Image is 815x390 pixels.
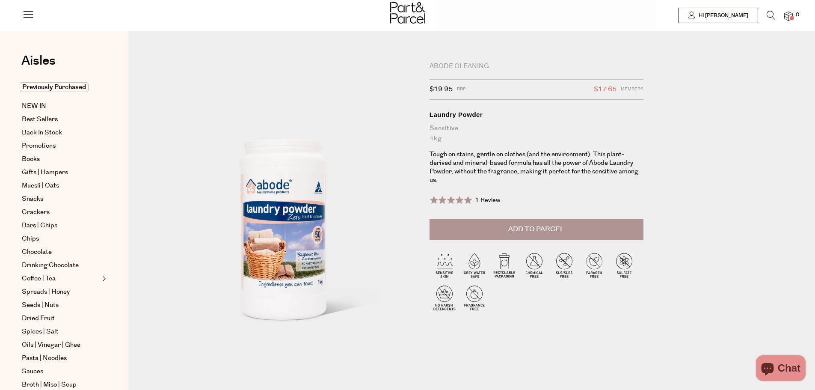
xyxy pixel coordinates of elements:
span: Chips [22,234,39,244]
span: Bars | Chips [22,220,57,231]
a: Dried Fruit [22,313,100,324]
a: Chocolate [22,247,100,257]
span: Best Sellers [22,114,58,125]
span: Oils | Vinegar | Ghee [22,340,80,350]
a: Promotions [22,141,100,151]
span: Coffee | Tea [22,274,56,284]
a: Broth | Miso | Soup [22,380,100,390]
span: Snacks [22,194,43,204]
span: Previously Purchased [20,82,89,92]
a: Aisles [21,54,56,76]
div: Sensitive 1kg [430,123,643,144]
span: Spreads | Honey [22,287,70,297]
span: $19.95 [430,84,453,95]
p: Tough on stains, gentle on clothes (and the environment). This plant-derived and mineral-based fo... [430,150,643,185]
a: Gifts | Hampers [22,167,100,178]
a: NEW IN [22,101,100,111]
button: Add to Parcel [430,219,643,240]
span: Dried Fruit [22,313,55,324]
a: Hi [PERSON_NAME] [679,8,758,23]
img: P_P-ICONS-Live_Bec_V11_Fragrance_Free.svg [459,283,489,313]
span: Books [22,154,40,164]
span: Spices | Salt [22,327,59,337]
span: NEW IN [22,101,46,111]
a: Best Sellers [22,114,100,125]
img: P_P-ICONS-Live_Bec_V11_Sulfate_Free.svg [609,250,639,280]
span: Aisles [21,51,56,70]
span: Back In Stock [22,128,62,138]
a: Spreads | Honey [22,287,100,297]
a: Chips [22,234,100,244]
img: P_P-ICONS-Live_Bec_V11_Recyclable_Packaging.svg [489,250,519,280]
a: Spices | Salt [22,327,100,337]
span: Hi [PERSON_NAME] [696,12,748,19]
a: Coffee | Tea [22,274,100,284]
span: Muesli | Oats [22,181,59,191]
span: Sauces [22,366,43,377]
a: Pasta | Noodles [22,353,100,363]
span: Members [621,84,643,95]
img: P_P-ICONS-Live_Bec_V11_Sensitive_Skin.svg [430,250,459,280]
div: Laundry Powder [430,110,643,119]
inbox-online-store-chat: Shopify online store chat [753,355,808,383]
a: Seeds | Nuts [22,300,100,310]
img: P_P-ICONS-Live_Bec_V11_Paraben_Free.svg [579,250,609,280]
img: Part&Parcel [390,2,425,24]
a: Crackers [22,207,100,217]
span: Seeds | Nuts [22,300,59,310]
a: 0 [784,12,793,21]
a: Books [22,154,100,164]
a: Snacks [22,194,100,204]
span: RRP [457,84,466,95]
img: Laundry Powder [154,65,417,375]
img: P_P-ICONS-Live_Bec_V11_SLS-SLES_Free.svg [549,250,579,280]
a: Oils | Vinegar | Ghee [22,340,100,350]
img: P_P-ICONS-Live_Bec_V11_Chemical_Free.svg [519,250,549,280]
button: Expand/Collapse Coffee | Tea [100,274,106,284]
span: Chocolate [22,247,52,257]
span: Add to Parcel [508,224,564,234]
a: Drinking Chocolate [22,260,100,271]
a: Sauces [22,366,100,377]
a: Back In Stock [22,128,100,138]
span: 1 Review [475,196,501,205]
a: Muesli | Oats [22,181,100,191]
span: $17.65 [594,84,616,95]
a: Previously Purchased [22,82,100,92]
span: Promotions [22,141,56,151]
div: Abode Cleaning [430,62,643,71]
span: Broth | Miso | Soup [22,380,77,390]
img: P_P-ICONS-Live_Bec_V11_Grey_Water_Safe.svg [459,250,489,280]
a: Bars | Chips [22,220,100,231]
span: 0 [794,11,801,19]
span: Gifts | Hampers [22,167,68,178]
span: Pasta | Noodles [22,353,67,363]
span: Crackers [22,207,50,217]
span: Drinking Chocolate [22,260,79,271]
img: P_P-ICONS-Live_Bec_V11_No_Harsh_Detergents.svg [430,283,459,313]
